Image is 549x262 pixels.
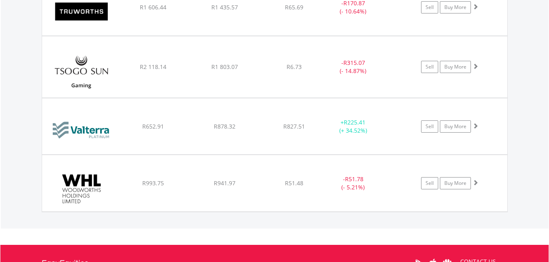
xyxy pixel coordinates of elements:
[46,109,117,152] img: EQU.ZA.VAL.png
[283,122,305,130] span: R827.51
[211,3,238,11] span: R1 435.57
[344,118,365,126] span: R225.41
[142,122,164,130] span: R652.91
[140,3,166,11] span: R1 606.44
[142,179,164,187] span: R993.75
[214,122,235,130] span: R878.32
[345,175,363,183] span: R51.78
[287,63,302,71] span: R6.73
[440,177,471,189] a: Buy More
[421,1,438,13] a: Sell
[343,59,365,67] span: R315.07
[421,177,438,189] a: Sell
[46,47,117,95] img: EQU.ZA.TSG.png
[214,179,235,187] span: R941.97
[440,61,471,73] a: Buy More
[440,1,471,13] a: Buy More
[46,165,117,209] img: EQU.ZA.WHL.png
[440,120,471,133] a: Buy More
[323,175,384,191] div: - (- 5.21%)
[285,179,303,187] span: R51.48
[211,63,238,71] span: R1 803.07
[323,118,384,135] div: + (+ 34.52%)
[140,63,166,71] span: R2 118.14
[323,59,384,75] div: - (- 14.87%)
[285,3,303,11] span: R65.69
[421,120,438,133] a: Sell
[421,61,438,73] a: Sell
